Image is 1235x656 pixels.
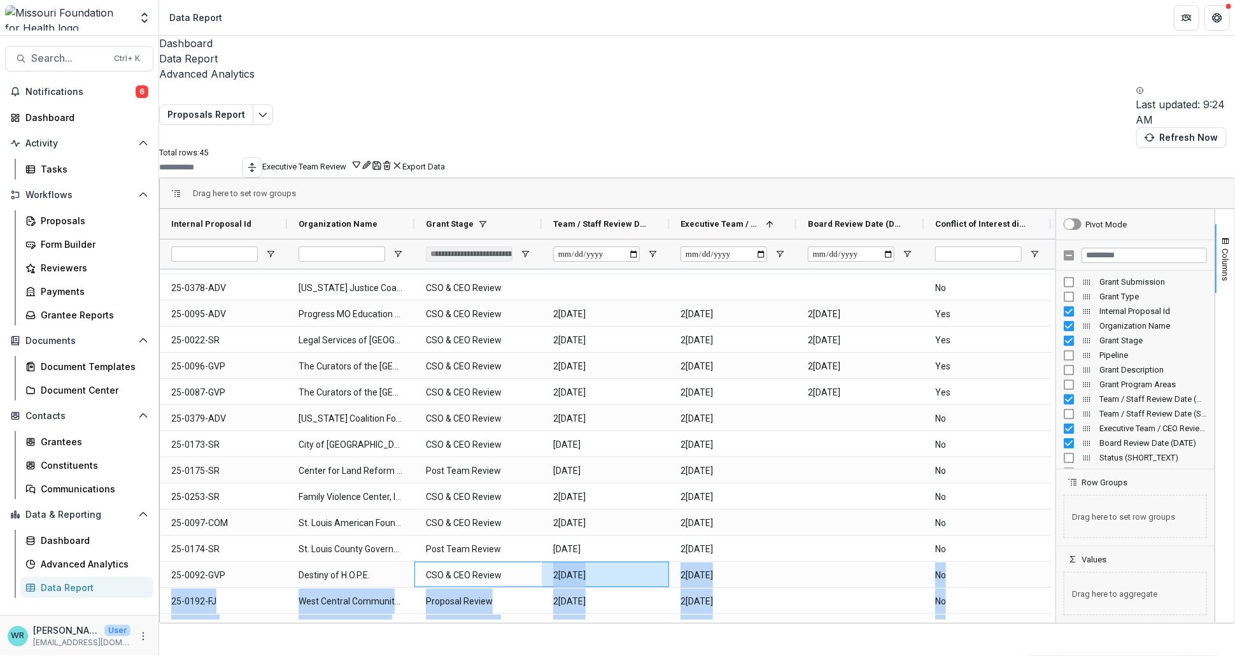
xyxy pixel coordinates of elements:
[553,510,658,536] span: 2[DATE]
[171,615,276,641] span: 25-0086-SR
[1204,5,1230,31] button: Get Help
[299,246,385,262] input: Organization Name Filter Input
[935,353,1040,380] span: Yes
[171,353,276,380] span: 25-0096-GVP
[171,275,276,301] span: 25-0378-ADV
[935,615,1040,641] span: No
[171,219,251,229] span: Internal Proposal Id
[935,301,1040,327] span: Yes
[20,234,153,255] a: Form Builder
[20,159,153,180] a: Tasks
[5,46,153,71] button: Search...
[171,246,258,262] input: Internal Proposal Id Filter Input
[1099,336,1207,345] span: Grant Stage
[1099,350,1207,360] span: Pipeline
[1056,406,1215,421] div: Team / Staff Review Date (SHORT_TEXT) Column
[426,458,530,484] span: Post Team Review
[1029,249,1040,259] button: Open Filter Menu
[1082,478,1127,487] span: Row Groups
[25,336,133,346] span: Documents
[104,625,131,636] p: User
[935,562,1040,588] span: No
[553,219,647,229] span: Team / Staff Review Date (DATE)
[426,484,530,510] span: CSO & CEO Review
[41,285,143,298] div: Payments
[262,159,362,171] button: Executive Team Review
[681,353,785,380] span: 2[DATE]
[935,380,1040,406] span: Yes
[1099,292,1207,301] span: Grant Type
[25,190,133,201] span: Workflows
[935,275,1040,301] span: No
[41,534,143,547] div: Dashboard
[253,104,273,125] button: Edit selected report
[1056,304,1215,318] div: Internal Proposal Id Column
[136,85,148,98] span: 6
[299,484,403,510] span: Family Violence Center, Inc.
[41,435,143,448] div: Grantees
[392,159,402,171] button: default
[426,406,530,432] span: CSO & CEO Review
[1056,564,1215,623] div: Values
[935,432,1040,458] span: No
[553,562,658,588] span: 2[DATE]
[553,301,658,327] span: 2[DATE]
[299,353,403,380] span: The Curators of the [GEOGRAPHIC_DATA][US_STATE]
[1056,450,1215,465] div: Status (SHORT_TEXT) Column
[426,275,530,301] span: CSO & CEO Review
[426,615,530,641] span: Post Team Review
[553,615,658,641] span: 2[DATE]
[681,380,785,406] span: 2[DATE]
[41,557,143,571] div: Advanced Analytics
[299,380,403,406] span: The Curators of the [GEOGRAPHIC_DATA][US_STATE]
[1099,277,1207,287] span: Grant Submission
[1099,306,1207,316] span: Internal Proposal Id
[393,249,403,259] button: Open Filter Menu
[171,562,276,588] span: 25-0092-GVP
[1099,409,1207,418] span: Team / Staff Review Date (SHORT_TEXT)
[553,588,658,615] span: 2[DATE]
[935,327,1040,353] span: Yes
[41,214,143,227] div: Proposals
[159,51,1235,66] a: Data Report
[299,219,378,229] span: Organization Name
[1056,348,1215,362] div: Pipeline Column
[25,510,133,520] span: Data & Reporting
[426,562,530,588] span: CSO & CEO Review
[159,66,1235,82] div: Advanced Analytics
[553,536,658,562] span: [DATE]
[681,458,785,484] span: 2[DATE]
[20,257,153,278] a: Reviewers
[1085,220,1127,229] div: Pivot Mode
[681,588,785,615] span: 2[DATE]
[136,629,151,644] button: More
[41,162,143,176] div: Tasks
[5,82,153,102] button: Notifications6
[553,458,658,484] span: [DATE]
[553,406,658,432] span: 2[DATE]
[20,530,153,551] a: Dashboard
[25,411,133,422] span: Contacts
[1136,127,1227,148] button: Refresh Now
[299,562,403,588] span: Destiny of H.O.P.E.
[41,360,143,373] div: Document Templates
[41,482,143,496] div: Communications
[681,484,785,510] span: 2[DATE]
[171,432,276,458] span: 25-0173-SR
[681,536,785,562] span: 2[DATE]
[553,484,658,510] span: 2[DATE]
[5,185,153,205] button: Open Workflows
[265,249,276,259] button: Open Filter Menu
[426,380,530,406] span: CSO & CEO Review
[935,406,1040,432] span: No
[171,484,276,510] span: 25-0253-SR
[681,432,785,458] span: 2[DATE]
[1056,333,1215,348] div: Grant Stage Column
[426,510,530,536] span: CSO & CEO Review
[935,588,1040,615] span: No
[1056,362,1215,377] div: Grant Description Column
[171,510,276,536] span: 25-0097-COM
[5,504,153,525] button: Open Data & Reporting
[1099,321,1207,331] span: Organization Name
[20,455,153,476] a: Constituents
